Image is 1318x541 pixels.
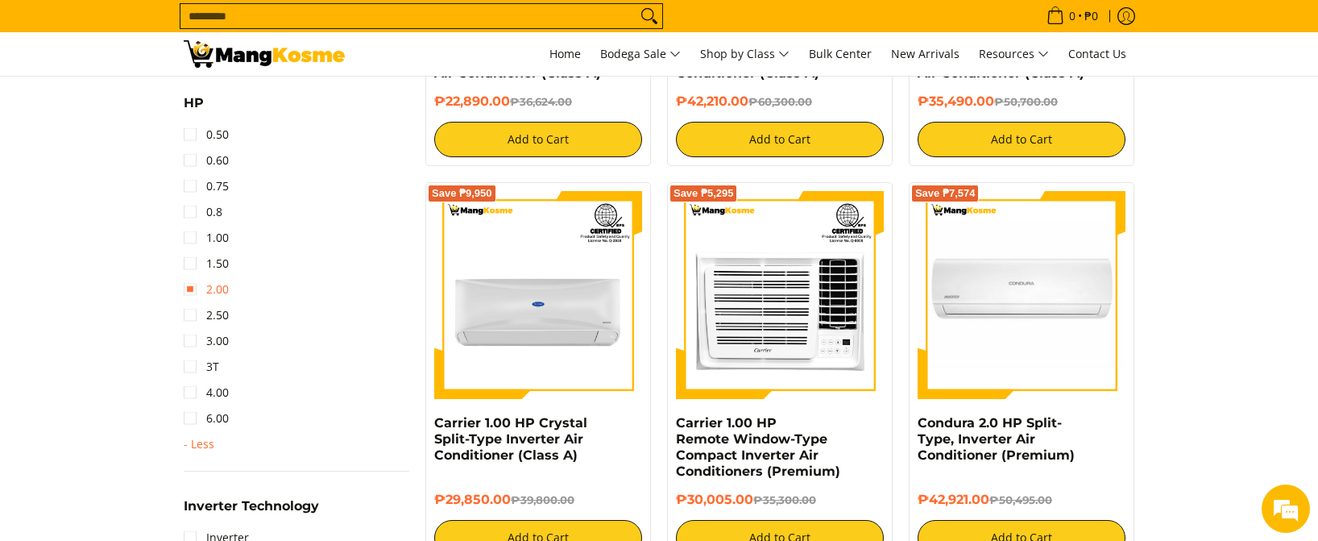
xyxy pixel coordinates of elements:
a: Carrier 1.50 HP XPower Gold 3 Split-Type Inverter Air Conditioner (Class A) [918,33,1089,81]
h6: ₱42,210.00 [676,94,884,110]
del: ₱39,800.00 [511,493,574,506]
span: 0 [1067,10,1078,22]
span: Resources [979,44,1049,65]
a: New Arrivals [883,32,968,76]
div: Minimize live chat window [264,8,303,47]
span: Home [549,46,581,61]
span: • [1042,7,1103,25]
button: Add to Cart [918,122,1125,157]
del: ₱60,300.00 [748,95,812,108]
span: Save ₱9,950 [432,189,492,198]
a: 6.00 [184,406,229,431]
h6: ₱22,890.00 [434,94,642,110]
summary: Open [184,438,214,451]
a: Carrier 1.00 HP Remote Window-Type Compact Inverter Air Conditioners (Premium) [676,415,840,479]
h6: ₱35,490.00 [918,94,1125,110]
span: Save ₱5,295 [674,189,734,198]
textarea: Type your message and click 'Submit' [8,365,307,422]
a: 1.00 [184,225,229,251]
a: 3T [184,354,219,380]
img: Carrier 1.00 HP Crystal Split-Type Inverter Air Conditioner (Class A) [434,191,642,399]
div: Leave a message [84,90,271,111]
span: Inverter Technology [184,500,319,513]
span: - Less [184,438,214,451]
a: Contact Us [1060,32,1134,76]
a: 2.00 [184,277,229,302]
button: Add to Cart [676,122,884,157]
a: Carrier 1.0 HP Optima 3 R32 Split-Type Non-Inverter Air Conditioner (Class A) [434,33,620,81]
span: We are offline. Please leave us a message. [34,165,281,328]
a: Resources [971,32,1057,76]
a: 1.50 [184,251,229,277]
a: 3.00 [184,328,229,354]
span: Contact Us [1068,46,1126,61]
a: Bulk Center [801,32,880,76]
h6: ₱29,850.00 [434,492,642,508]
span: Bulk Center [809,46,872,61]
del: ₱50,700.00 [994,95,1058,108]
span: New Arrivals [891,46,959,61]
span: HP [184,97,204,110]
summary: Open [184,97,204,122]
a: 0.50 [184,122,229,148]
a: 0.8 [184,199,222,225]
button: Add to Cart [434,122,642,157]
span: Save ₱7,574 [915,189,976,198]
span: Shop by Class [700,44,790,65]
a: Carrier 1.00 HP Crystal Split-Type Inverter Air Conditioner (Class A) [434,415,587,463]
a: 4.00 [184,380,229,406]
h6: ₱42,921.00 [918,492,1125,508]
a: Shop by Class [692,32,798,76]
img: Carrier 1.00 HP Remote Window-Type Compact Inverter Air Conditioners (Premium) [676,191,884,399]
del: ₱50,495.00 [989,493,1052,506]
a: Carrier 2.00 HP Crystal 2 Split-Type Air Inverter Conditioner (Class A) [676,33,836,81]
a: Home [541,32,589,76]
span: Bodega Sale [600,44,681,65]
a: Condura 2.0 HP Split-Type, Inverter Air Conditioner (Premium) [918,415,1075,463]
h6: ₱30,005.00 [676,492,884,508]
a: 0.75 [184,173,229,199]
summary: Open [184,500,319,525]
img: condura-split-type-inverter-air-conditioner-class-b-full-view-mang-kosme [918,191,1125,399]
em: Submit [236,422,292,443]
span: ₱0 [1082,10,1100,22]
button: Search [636,4,662,28]
img: Bodega Sale Aircon l Mang Kosme: Home Appliances Warehouse Sale [184,40,345,68]
del: ₱36,624.00 [510,95,572,108]
del: ₱35,300.00 [753,493,816,506]
nav: Main Menu [361,32,1134,76]
a: 0.60 [184,148,229,173]
a: Bodega Sale [592,32,689,76]
a: 2.50 [184,302,229,328]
